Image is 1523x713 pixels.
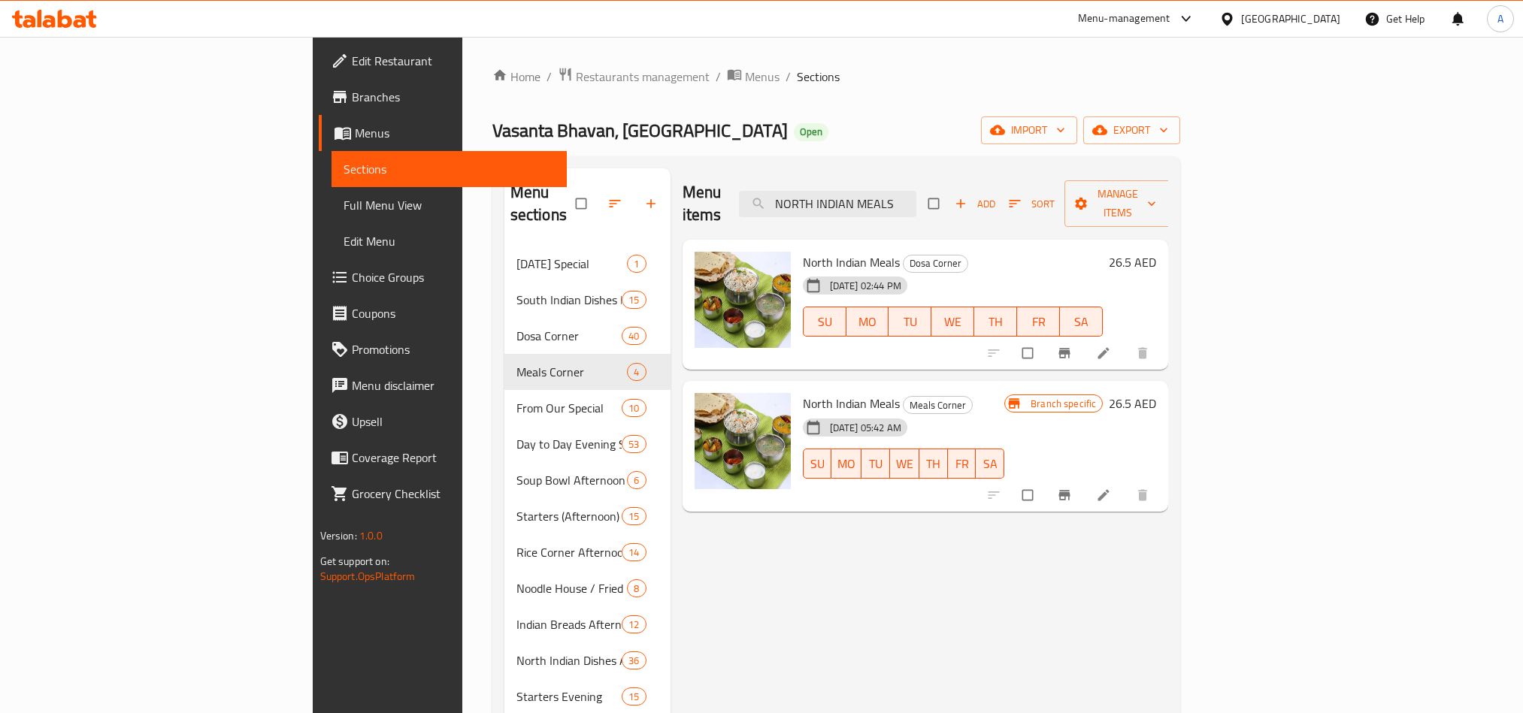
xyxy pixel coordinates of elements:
div: Rice Corner Afternoon14 [504,534,671,570]
a: Coupons [319,295,567,331]
button: WE [890,449,919,479]
button: Manage items [1064,180,1171,227]
div: items [627,471,646,489]
span: SA [1066,311,1097,333]
span: 15 [622,509,645,524]
div: items [622,543,646,561]
span: Menus [745,68,780,86]
div: items [622,687,646,705]
span: Add [955,195,995,213]
a: Menus [319,115,567,151]
div: From Our Special [516,399,622,417]
span: 4 [628,365,645,379]
span: A [1497,11,1503,27]
span: 53 [622,437,645,452]
div: items [627,579,646,597]
img: North Indian Meals [695,252,791,348]
div: Open [794,123,828,141]
span: export [1095,121,1168,140]
a: Full Menu View [332,187,567,223]
div: South Indian Dishes Morning15 [504,282,671,318]
span: SU [810,311,840,333]
span: Noodle House / Fried Rice Afternoon [516,579,628,597]
div: South Indian Dishes Morning [516,291,622,309]
span: SU [810,453,826,475]
span: Sort sections [598,187,634,220]
a: Coverage Report [319,440,567,476]
span: Indian Breads Afternoon [516,615,622,633]
a: Edit menu item [1096,346,1114,361]
div: Meals Corner4 [504,354,671,390]
button: SU [803,449,832,479]
span: Meals Corner [516,363,628,381]
span: Vasanta Bhavan, [GEOGRAPHIC_DATA] [492,113,788,147]
div: Menu-management [1078,10,1170,28]
span: Meals Corner [904,397,972,414]
span: Select to update [1013,339,1045,367]
span: [DATE] 02:44 PM [824,279,907,293]
input: search [739,191,916,217]
span: [DATE] 05:42 AM [824,421,907,435]
div: [GEOGRAPHIC_DATA] [1241,11,1340,27]
span: Choice Groups [352,268,555,286]
a: Grocery Checklist [319,476,567,512]
div: Dosa Corner40 [504,318,671,354]
button: TU [889,307,931,337]
span: Restaurants management [576,68,710,86]
button: Branch-specific-item [1048,337,1084,370]
span: Dosa Corner [904,255,967,272]
div: items [622,507,646,525]
span: 15 [622,690,645,704]
span: 6 [628,473,645,488]
span: Edit Restaurant [352,52,555,70]
span: Coupons [352,304,555,322]
div: Noodle House / Fried Rice Afternoon8 [504,570,671,606]
span: Sort items [999,192,1064,216]
div: Day to Day Evening Special [516,435,622,453]
nav: breadcrumb [492,67,1181,86]
span: Grocery Checklist [352,485,555,503]
span: 1 [628,257,645,271]
span: Sections [797,68,840,86]
button: Add [951,192,999,216]
span: Sections [344,160,555,178]
div: Starters (Afternoon)15 [504,498,671,534]
span: Manage items [1076,185,1159,222]
button: FR [1017,307,1060,337]
span: North Indian Meals [803,251,900,273]
button: delete [1126,479,1162,512]
span: FR [954,453,970,475]
span: MO [837,453,855,475]
a: Menu disclaimer [319,367,567,403]
span: WE [896,453,913,475]
button: MO [846,307,889,337]
span: Starters Evening [516,687,622,705]
button: Add section [634,187,671,220]
div: Rice Corner Afternoon [516,543,622,561]
span: Branches [352,88,555,106]
div: items [627,255,646,273]
a: Promotions [319,331,567,367]
a: Sections [332,151,567,187]
span: Promotions [352,340,555,358]
span: Menus [355,124,555,142]
span: Version: [320,526,357,545]
span: Get support on: [320,551,389,571]
span: import [993,121,1065,140]
button: TH [974,307,1017,337]
span: SA [982,453,998,475]
h6: 26.5 AED [1109,393,1156,414]
span: Edit Menu [344,232,555,250]
span: North Indian Meals [803,392,900,415]
img: North Indian Meals [695,393,791,489]
li: / [786,68,791,86]
button: SA [976,449,1004,479]
div: items [627,363,646,381]
div: North Indian Dishes Afternoon [516,651,622,669]
div: items [622,327,646,345]
div: Onam Special [516,255,628,273]
span: Open [794,125,828,138]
